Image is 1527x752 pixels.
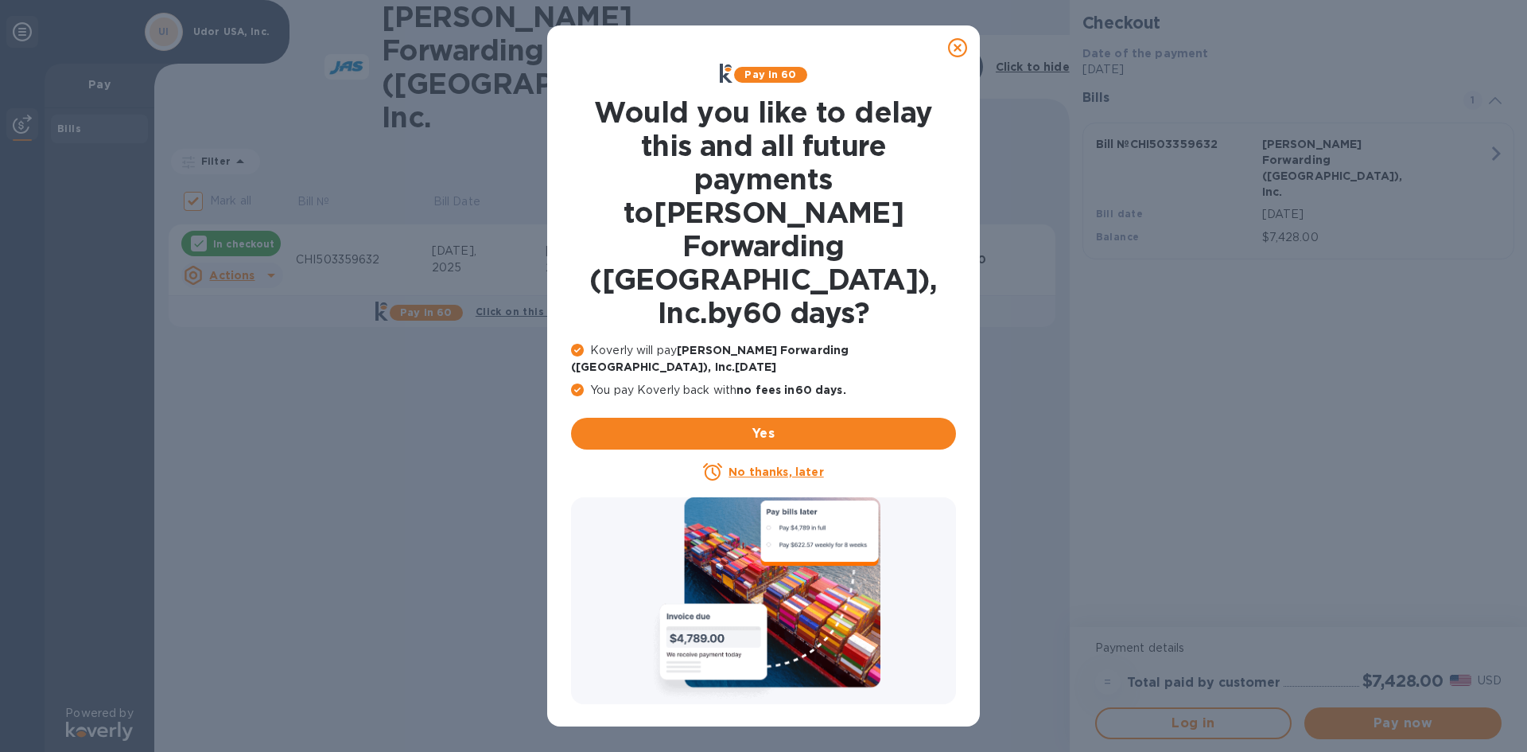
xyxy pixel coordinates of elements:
[571,342,956,376] p: Koverly will pay
[744,68,796,80] b: Pay in 60
[571,95,956,329] h1: Would you like to delay this and all future payments to [PERSON_NAME] Forwarding ([GEOGRAPHIC_DAT...
[729,466,823,478] u: No thanks, later
[584,424,943,443] span: Yes
[571,418,956,450] button: Yes
[736,384,845,396] b: no fees in 60 days .
[571,344,849,373] b: [PERSON_NAME] Forwarding ([GEOGRAPHIC_DATA]), Inc. [DATE]
[571,382,956,399] p: You pay Koverly back with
